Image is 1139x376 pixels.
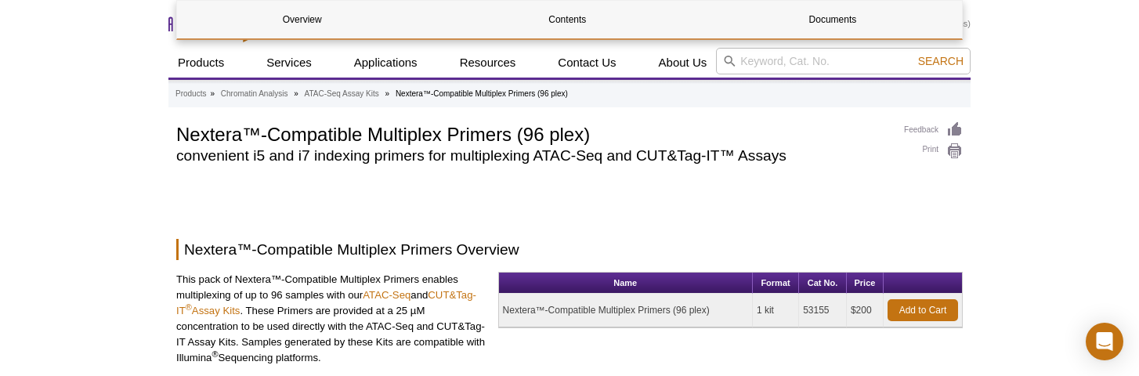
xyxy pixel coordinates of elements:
[443,1,692,38] a: Contents
[904,121,963,139] a: Feedback
[799,294,847,327] td: 53155
[847,273,884,294] th: Price
[753,273,799,294] th: Format
[847,294,884,327] td: $200
[294,89,298,98] li: »
[753,294,799,327] td: 1 kit
[221,87,288,101] a: Chromatin Analysis
[649,48,717,78] a: About Us
[499,273,753,294] th: Name
[210,89,215,98] li: »
[186,302,192,312] sup: ®
[212,349,218,359] sup: ®
[396,89,568,98] li: Nextera™-Compatible Multiplex Primers (96 plex)
[499,294,753,327] td: Nextera™-Compatible Multiplex Primers (96 plex)
[913,54,968,68] button: Search
[176,239,963,260] h2: Nextera™-Compatible Multiplex Primers Overview
[305,87,379,101] a: ATAC-Seq Assay Kits
[385,89,390,98] li: »
[888,299,958,321] a: Add to Cart
[799,273,847,294] th: Cat No.
[177,1,427,38] a: Overview
[707,1,957,38] a: Documents
[450,48,526,78] a: Resources
[175,87,206,101] a: Products
[904,143,963,160] a: Print
[363,289,410,301] a: ATAC-Seq
[716,48,971,74] input: Keyword, Cat. No.
[345,48,427,78] a: Applications
[176,121,888,145] h1: Nextera™-Compatible Multiplex Primers (96 plex)
[257,48,321,78] a: Services
[176,272,486,366] p: This pack of Nextera™-Compatible Multiplex Primers enables multiplexing of up to 96 samples with ...
[548,48,625,78] a: Contact Us
[1086,323,1123,360] div: Open Intercom Messenger
[918,55,964,67] span: Search
[168,48,233,78] a: Products
[176,149,888,163] h2: convenient i5 and i7 indexing primers for multiplexing ATAC-Seq and CUT&Tag-IT™ Assays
